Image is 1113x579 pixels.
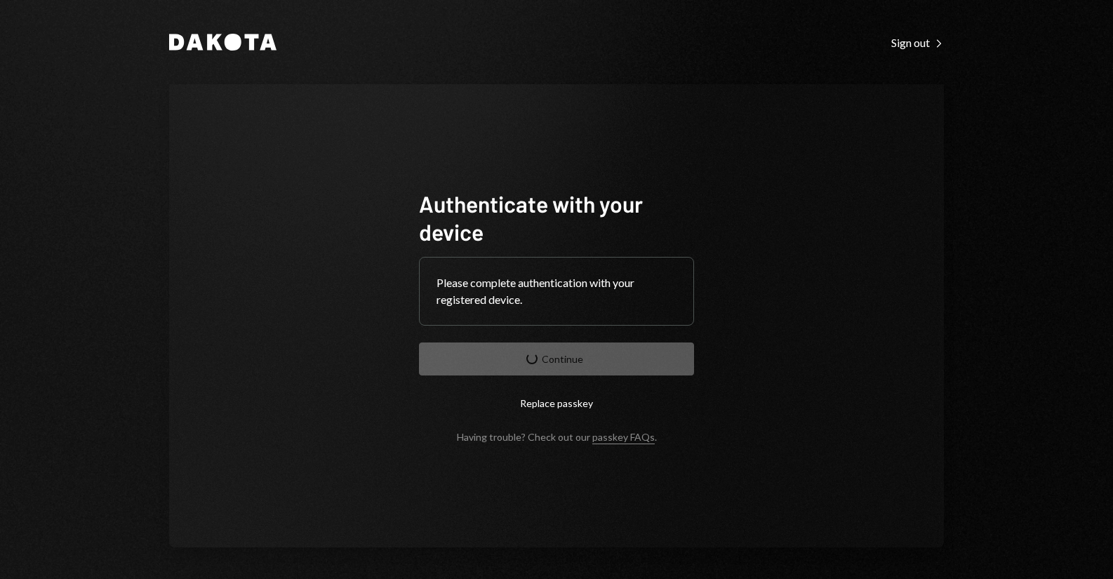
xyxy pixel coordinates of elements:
[592,431,655,444] a: passkey FAQs
[891,34,944,50] a: Sign out
[457,431,657,443] div: Having trouble? Check out our .
[419,189,694,246] h1: Authenticate with your device
[419,387,694,420] button: Replace passkey
[891,36,944,50] div: Sign out
[436,274,677,308] div: Please complete authentication with your registered device.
